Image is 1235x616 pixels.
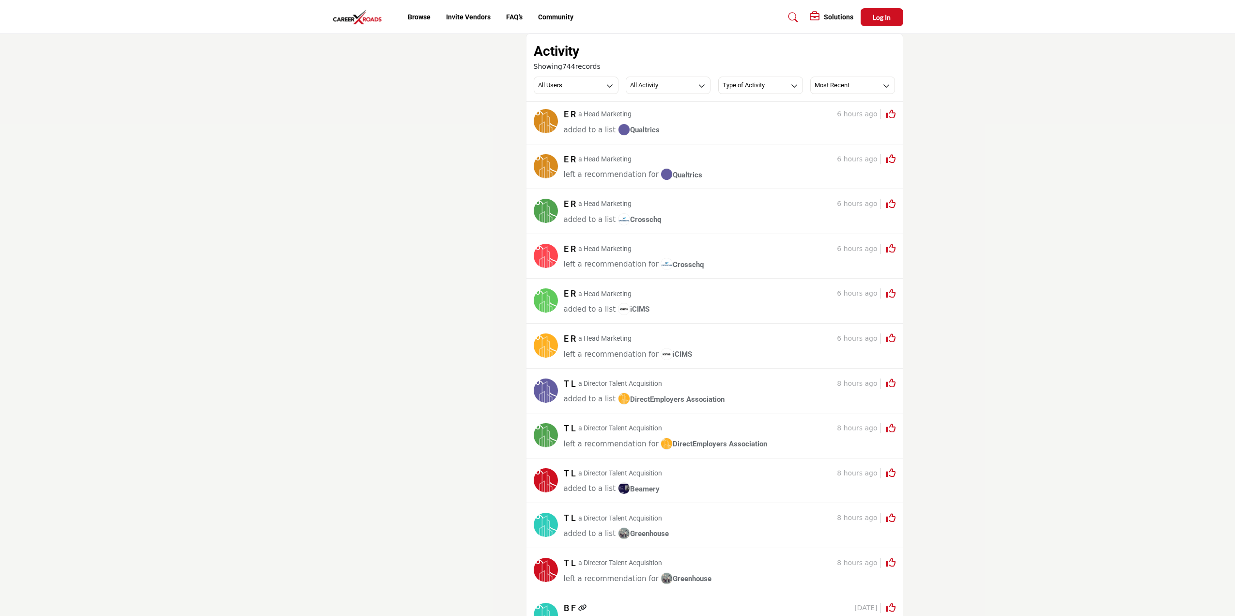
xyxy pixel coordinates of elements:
[618,395,725,404] span: DirectEmployers Association
[626,77,710,94] button: All Activity
[564,199,576,209] h5: E R
[578,379,662,389] p: a Director Talent Acquisition
[837,154,880,164] span: 6 hours ago
[506,13,523,21] a: FAQ's
[661,573,711,585] a: imageGreenhouse
[618,305,649,314] span: iCIMS
[578,244,632,254] p: a Head Marketing
[661,574,711,583] span: Greenhouse
[564,395,616,404] span: added to a list
[618,529,669,538] span: Greenhouse
[564,171,659,179] span: left a recommendation for
[534,41,579,62] h2: Activity
[837,288,880,299] span: 6 hours ago
[564,333,576,344] h5: E R
[564,513,576,523] h5: T L
[534,109,558,133] img: avtar-image
[618,485,660,493] span: Beamery
[854,603,880,613] span: [DATE]
[837,423,880,433] span: 8 hours ago
[873,13,891,21] span: Log In
[618,394,725,406] a: imageDirectEmployers Association
[564,126,616,134] span: added to a list
[562,63,575,70] span: 744
[564,215,616,224] span: added to a list
[618,215,661,224] span: Crosschq
[564,423,576,434] h5: T L
[618,482,630,494] img: image
[661,439,767,451] a: imageDirectEmployers Association
[534,423,558,447] img: avtar-image
[564,260,659,269] span: left a recommendation for
[578,423,662,433] p: a Director Talent Acquisition
[446,13,491,21] a: Invite Vendors
[661,572,673,584] img: image
[886,154,895,164] i: Click to Rate this activity
[578,333,632,344] p: a Head Marketing
[564,603,576,614] h5: B F
[564,440,659,448] span: left a recommendation for
[886,603,895,613] i: Click to Rate this activity
[534,77,618,94] button: All Users
[837,468,880,478] span: 8 hours ago
[534,244,558,268] img: avtar-image
[810,77,895,94] button: Most Recent
[837,513,880,523] span: 8 hours ago
[837,379,880,389] span: 8 hours ago
[886,333,895,343] i: Click to Rate this activity
[630,81,658,90] h3: All Activity
[661,168,673,180] img: image
[810,12,853,23] div: Solutions
[578,289,632,299] p: a Head Marketing
[564,154,576,165] h5: E R
[661,259,704,271] a: imageCrosschq
[886,513,895,523] i: Click to Rate this activity
[661,348,673,360] img: image
[886,110,895,119] i: Click to Rate this activity
[661,260,704,269] span: Crosschq
[861,8,903,26] button: Log In
[534,513,558,537] img: avtar-image
[564,244,576,254] h5: E R
[564,305,616,314] span: added to a list
[723,81,765,90] h3: Type of Activity
[837,244,880,254] span: 6 hours ago
[886,379,895,388] i: Click to Rate this activity
[618,483,660,495] a: imageBeamery
[578,154,632,164] p: a Head Marketing
[564,558,576,569] h5: T L
[564,485,616,493] span: added to a list
[886,468,895,478] i: Click to Rate this activity
[837,109,880,119] span: 6 hours ago
[837,333,880,344] span: 6 hours ago
[618,126,660,134] span: Qualtrics
[618,304,649,316] a: imageiCIMS
[578,109,632,119] p: a Head Marketing
[538,13,573,21] a: Community
[564,288,576,299] h5: E R
[534,62,601,72] span: Showing records
[886,558,895,568] i: Click to Rate this activity
[618,125,660,137] a: imageQualtrics
[578,603,587,613] a: Link of redirect to contact profile URL
[534,288,558,313] img: avtar-image
[661,438,673,450] img: image
[886,424,895,433] i: Click to Rate this activity
[534,154,558,178] img: avtar-image
[661,169,702,181] a: imageQualtrics
[578,513,662,523] p: a Director Talent Acquisition
[534,199,558,223] img: avtar-image
[534,468,558,492] img: avtar-image
[618,393,630,405] img: image
[618,527,630,539] img: image
[564,109,576,120] h5: E R
[564,468,576,479] h5: T L
[618,213,630,225] img: image
[534,333,558,358] img: avtar-image
[618,214,661,226] a: imageCrosschq
[661,349,692,361] a: imageiCIMS
[661,258,673,270] img: image
[618,124,630,136] img: image
[815,81,849,90] h3: Most Recent
[564,379,576,389] h5: T L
